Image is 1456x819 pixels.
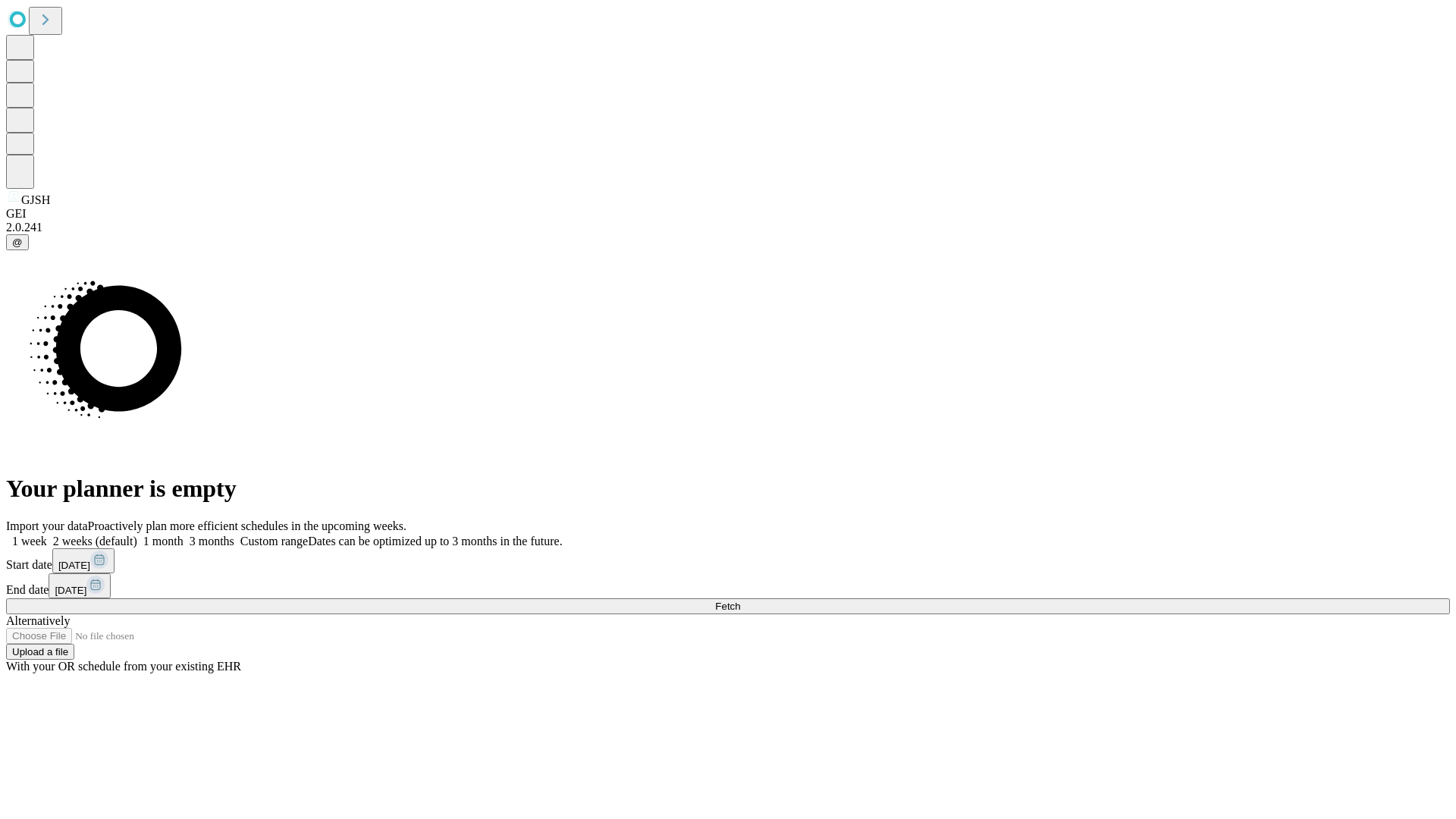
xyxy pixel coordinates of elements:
button: Fetch [6,598,1450,614]
span: Alternatively [6,614,70,627]
span: [DATE] [58,560,90,571]
span: Proactively plan more efficient schedules in the upcoming weeks. [88,519,406,532]
span: Custom range [240,535,308,548]
button: [DATE] [49,573,111,598]
button: [DATE] [52,548,115,573]
button: Upload a file [6,644,74,660]
button: @ [6,234,29,250]
span: Import your data [6,519,88,532]
span: With your OR schedule from your existing EHR [6,660,241,673]
span: 3 months [190,535,234,548]
span: [DATE] [55,585,86,596]
span: 1 month [143,535,184,548]
div: GEI [6,207,1450,221]
span: @ [12,237,23,248]
span: GJSH [21,193,50,206]
div: Start date [6,548,1450,573]
div: End date [6,573,1450,598]
span: Dates can be optimized up to 3 months in the future. [308,535,562,548]
div: 2.0.241 [6,221,1450,234]
span: 2 weeks (default) [53,535,137,548]
h1: Your planner is empty [6,475,1450,503]
span: 1 week [12,535,47,548]
span: Fetch [715,601,740,612]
